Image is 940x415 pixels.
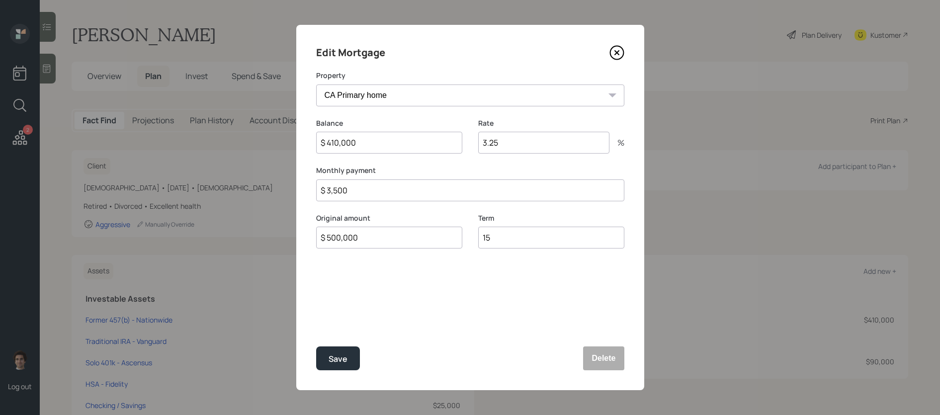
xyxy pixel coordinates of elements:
[316,118,462,128] label: Balance
[583,346,624,370] button: Delete
[316,213,462,223] label: Original amount
[316,45,385,61] h4: Edit Mortgage
[316,71,624,81] label: Property
[329,352,347,366] div: Save
[609,139,624,147] div: %
[316,166,624,175] label: Monthly payment
[316,346,360,370] button: Save
[478,118,624,128] label: Rate
[478,213,624,223] label: Term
